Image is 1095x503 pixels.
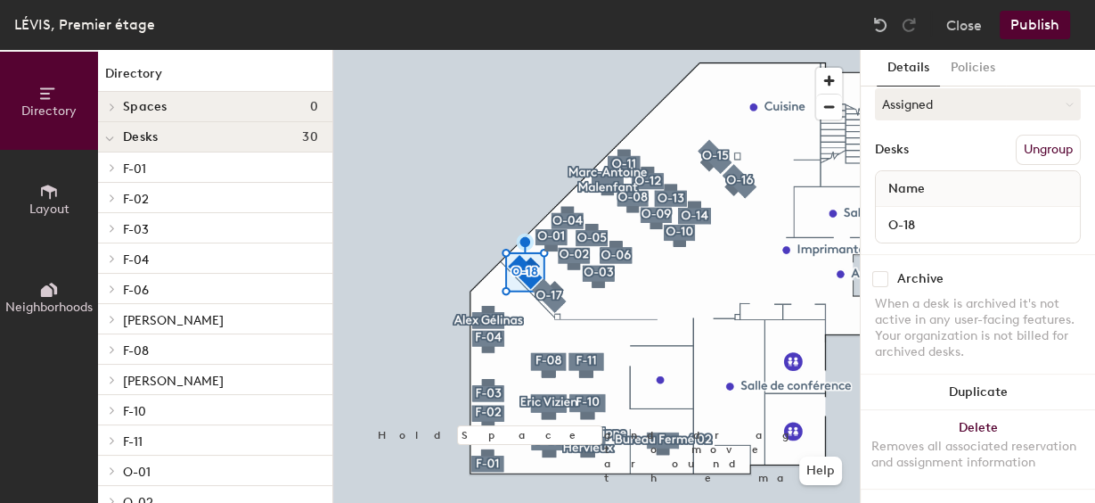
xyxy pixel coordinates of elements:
button: Help [799,457,842,485]
button: Details [877,50,940,87]
span: Spaces [123,100,168,114]
button: Policies [940,50,1006,87]
img: Undo [871,16,889,34]
button: Close [946,11,982,39]
input: Unnamed desk [879,212,1076,237]
span: [PERSON_NAME] [123,313,224,328]
button: Ungroup [1016,135,1081,165]
button: Duplicate [861,375,1095,410]
span: Desks [123,130,158,144]
span: F-02 [123,192,149,207]
h1: Directory [98,64,332,92]
span: Neighborhoods [5,300,93,315]
span: F-01 [123,161,146,177]
span: F-08 [123,343,149,359]
span: F-04 [123,252,149,268]
img: Redo [900,16,918,34]
span: Layout [29,202,69,217]
button: Publish [1000,11,1070,39]
span: Directory [21,103,77,119]
button: DeleteRemoves all associated reservation and assignment information [861,410,1095,489]
span: 30 [302,130,318,144]
div: Archive [897,272,944,286]
span: F-03 [123,222,149,237]
span: Name [879,173,934,205]
span: F-10 [123,404,146,419]
span: F-06 [123,283,149,298]
div: LÉVIS, Premier étage [14,13,155,36]
span: F-11 [123,434,143,449]
span: [PERSON_NAME] [123,374,224,389]
span: O-01 [123,465,151,480]
div: When a desk is archived it's not active in any user-facing features. Your organization is not bil... [875,296,1081,360]
div: Desks [875,143,909,157]
span: 0 [310,100,318,114]
div: Removes all associated reservation and assignment information [871,439,1084,471]
button: Assigned [875,88,1081,120]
